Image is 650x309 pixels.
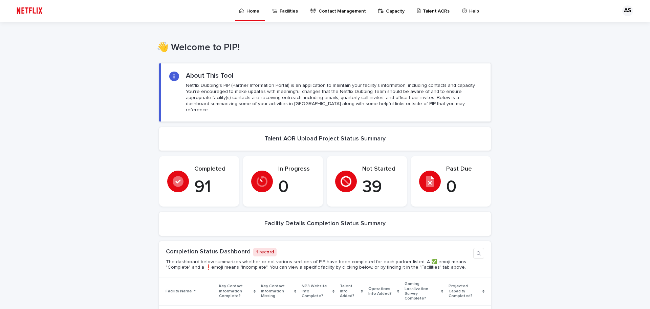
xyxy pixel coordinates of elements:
[194,166,231,173] p: Completed
[446,166,483,173] p: Past Due
[157,42,489,54] h1: 👋 Welcome to PIP!
[186,72,234,80] h2: About This Tool
[362,166,399,173] p: Not Started
[302,283,331,300] p: NP3 Website Info Complete?
[264,220,386,228] h2: Facility Details Completion Status Summary
[14,4,46,18] img: ifQbXi3ZQGMSEF7WDB7W
[362,177,399,197] p: 39
[264,135,386,143] h2: Talent AOR Upload Project Status Summary
[449,283,480,300] p: Projected Capacity Completed?
[278,166,315,173] p: In Progress
[446,177,483,197] p: 0
[166,288,192,295] p: Facility Name
[166,249,251,255] a: Completion Status Dashboard
[253,248,277,256] p: 1 record
[219,283,252,300] p: Key Contact Information Complete?
[368,285,395,298] p: Operations Info Added?
[166,259,471,271] p: The dashboard below summarizes whether or not various sections of PIP have been completed for eac...
[186,82,482,113] p: Netflix Dubbing's PIP (Partner Information Portal) is an application to maintain your facility's ...
[194,177,231,197] p: 91
[261,283,292,300] p: Key Contact Information Missing
[278,177,315,197] p: 0
[405,280,439,303] p: Gaming Localization Survey Complete?
[622,5,633,16] div: AS
[340,283,359,300] p: Talent Info Added?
